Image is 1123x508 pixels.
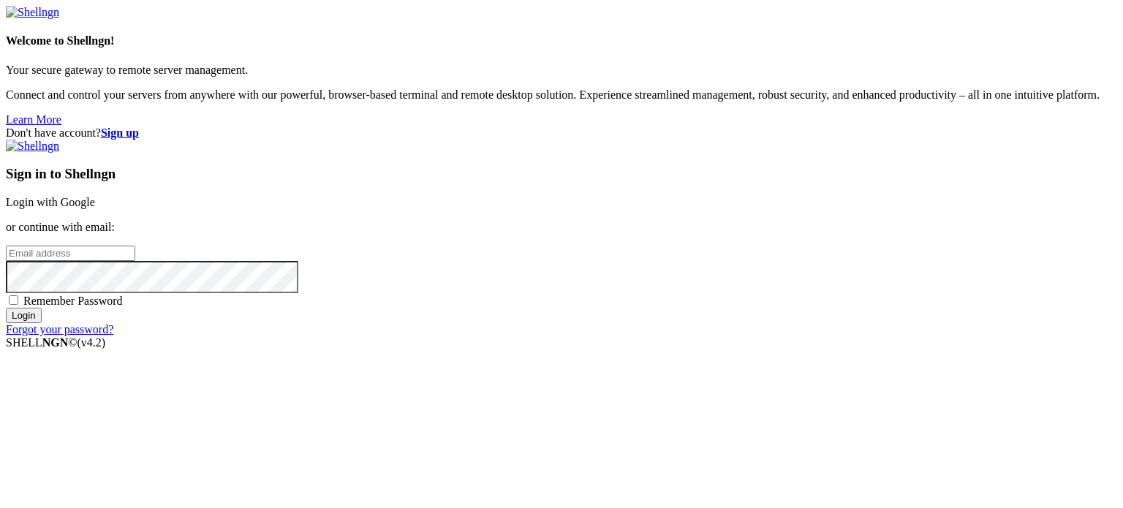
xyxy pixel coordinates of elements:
[6,6,59,19] img: Shellngn
[101,126,139,139] a: Sign up
[9,295,18,305] input: Remember Password
[23,295,123,307] span: Remember Password
[77,336,106,349] span: 4.2.0
[6,336,105,349] span: SHELL ©
[6,88,1117,102] p: Connect and control your servers from anywhere with our powerful, browser-based terminal and remo...
[6,126,1117,140] div: Don't have account?
[6,140,59,153] img: Shellngn
[6,34,1117,48] h4: Welcome to Shellngn!
[6,64,1117,77] p: Your secure gateway to remote server management.
[6,166,1117,182] h3: Sign in to Shellngn
[6,196,95,208] a: Login with Google
[6,221,1117,234] p: or continue with email:
[6,308,42,323] input: Login
[6,246,135,261] input: Email address
[6,113,61,126] a: Learn More
[42,336,69,349] b: NGN
[6,323,113,335] a: Forgot your password?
